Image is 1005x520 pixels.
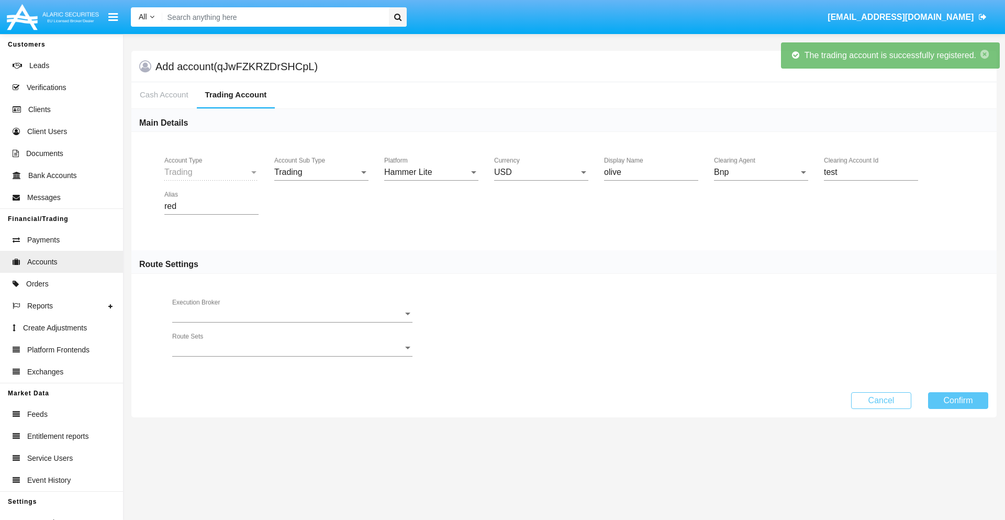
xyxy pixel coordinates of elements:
button: Cancel [851,392,911,409]
span: Exchanges [27,367,63,378]
span: Route Sets [172,344,403,353]
span: Event History [27,475,71,486]
span: [EMAIL_ADDRESS][DOMAIN_NAME] [828,13,974,21]
h6: Main Details [139,117,188,129]
span: Service Users [27,453,73,464]
a: All [131,12,162,23]
span: Bnp [714,168,729,176]
span: Hammer Lite [384,168,432,176]
span: All [139,13,147,21]
input: Search [162,7,385,27]
span: Messages [27,192,61,203]
span: Reports [27,301,53,312]
img: Logo image [5,2,100,32]
span: Orders [26,279,49,290]
span: Trading [164,168,193,176]
span: Leads [29,60,49,71]
span: Clients [28,104,51,115]
span: Platform Frontends [27,345,90,356]
span: Create Adjustments [23,323,87,334]
span: Trading [274,168,303,176]
span: Client Users [27,126,67,137]
span: Documents [26,148,63,159]
span: The trading account is successfully registered. [805,51,976,60]
span: Payments [27,235,60,246]
a: [EMAIL_ADDRESS][DOMAIN_NAME] [823,3,992,32]
span: Execution Broker [172,309,403,319]
span: Entitlement reports [27,431,89,442]
span: Bank Accounts [28,170,77,181]
h6: Route Settings [139,259,198,270]
span: Feeds [27,409,48,420]
button: Confirm [928,392,988,409]
h5: Add account (qJwFZKRZDrSHCpL) [155,62,318,71]
span: USD [494,168,512,176]
span: Verifications [27,82,66,93]
span: Accounts [27,257,58,268]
